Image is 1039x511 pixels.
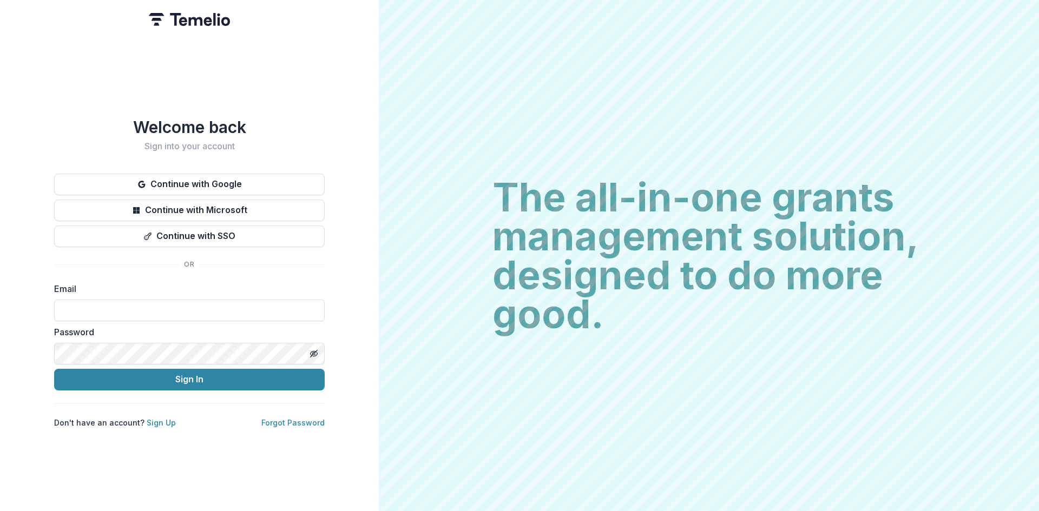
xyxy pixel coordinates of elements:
button: Continue with SSO [54,225,325,247]
h1: Welcome back [54,117,325,137]
p: Don't have an account? [54,417,176,428]
button: Continue with Google [54,174,325,195]
a: Forgot Password [261,418,325,427]
img: Temelio [149,13,230,26]
a: Sign Up [147,418,176,427]
button: Continue with Microsoft [54,200,325,221]
button: Toggle password visibility [305,345,323,362]
h2: Sign into your account [54,141,325,151]
label: Email [54,282,318,295]
button: Sign In [54,369,325,390]
label: Password [54,326,318,339]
